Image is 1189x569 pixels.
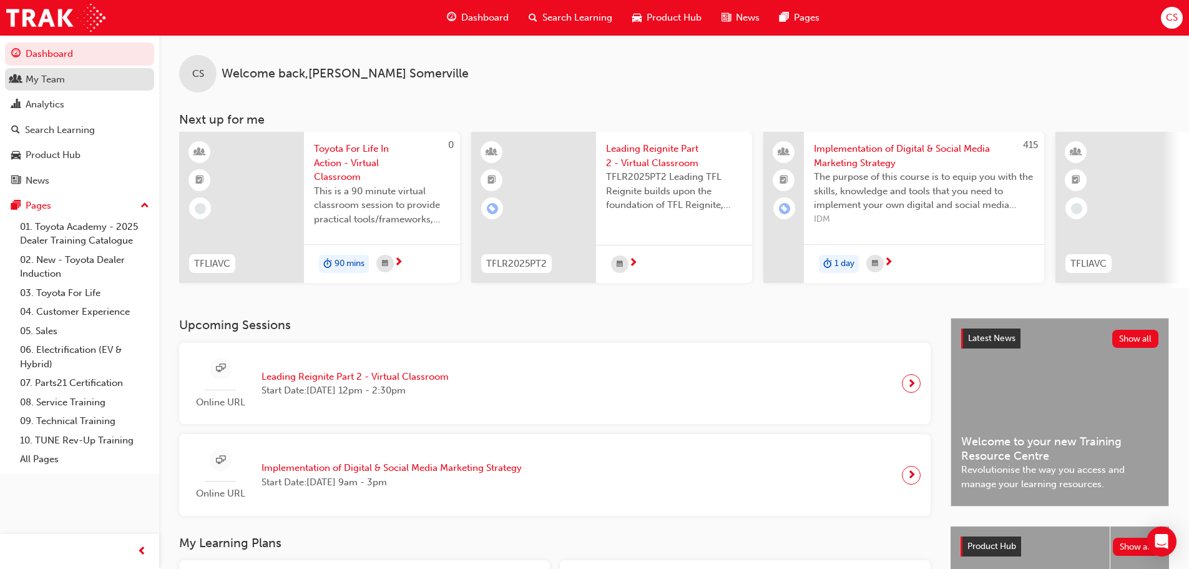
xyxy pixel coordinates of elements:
a: Analytics [5,93,154,116]
span: 1 day [834,257,854,271]
span: next-icon [884,257,893,269]
a: pages-iconPages [770,5,829,31]
span: TFLR2025PT2 [486,257,547,271]
span: Start Date: [DATE] 9am - 3pm [262,475,522,490]
div: Pages [26,199,51,213]
button: DashboardMy TeamAnalyticsSearch LearningProduct HubNews [5,40,154,194]
a: TFLR2025PT2Leading Reignite Part 2 - Virtual ClassroomTFLR2025PT2 Leading TFL Reignite builds upo... [471,132,752,283]
a: car-iconProduct Hub [622,5,712,31]
div: My Team [26,72,65,87]
span: booktick-icon [1072,172,1080,189]
a: Search Learning [5,119,154,142]
span: calendar-icon [872,256,878,272]
button: Show all [1113,538,1160,556]
div: Product Hub [26,148,81,162]
a: 0TFLIAVCToyota For Life In Action - Virtual ClassroomThis is a 90 minute virtual classroom sessio... [179,132,460,283]
h3: My Learning Plans [179,536,931,550]
span: sessionType_ONLINE_URL-icon [216,361,225,377]
a: 04. Customer Experience [15,302,154,322]
span: search-icon [11,125,20,136]
span: News [736,11,760,25]
a: Online URLImplementation of Digital & Social Media Marketing StrategyStart Date:[DATE] 9am - 3pm [189,444,921,506]
span: learningRecordVerb_ENROLL-icon [779,203,790,214]
span: guage-icon [447,10,456,26]
span: TFLR2025PT2 Leading TFL Reignite builds upon the foundation of TFL Reignite, reaffirming our comm... [606,170,742,212]
span: Implementation of Digital & Social Media Marketing Strategy [814,142,1034,170]
a: News [5,169,154,192]
span: prev-icon [137,544,147,560]
span: CS [192,67,204,81]
a: 01. Toyota Academy - 2025 Dealer Training Catalogue [15,217,154,250]
button: CS [1161,7,1183,29]
span: car-icon [632,10,642,26]
span: news-icon [722,10,731,26]
span: Latest News [968,333,1015,344]
a: guage-iconDashboard [437,5,519,31]
span: Online URL [189,395,252,410]
a: 09. Technical Training [15,412,154,431]
span: learningRecordVerb_ENROLL-icon [487,203,498,214]
span: Pages [794,11,820,25]
a: My Team [5,68,154,91]
a: Product Hub [5,144,154,167]
a: news-iconNews [712,5,770,31]
div: Analytics [26,97,64,112]
span: Online URL [189,487,252,501]
div: News [26,174,49,188]
span: learningResourceType_INSTRUCTOR_LED-icon [487,144,496,161]
span: IDM [814,212,1034,227]
a: 06. Electrification (EV & Hybrid) [15,340,154,374]
span: Implementation of Digital & Social Media Marketing Strategy [262,461,522,475]
span: TFLIAVC [194,257,230,271]
span: guage-icon [11,49,21,60]
span: 90 mins [335,257,365,271]
span: pages-icon [780,10,789,26]
div: Open Intercom Messenger [1147,527,1177,557]
span: Product Hub [647,11,702,25]
a: search-iconSearch Learning [519,5,622,31]
span: 0 [448,139,454,151]
a: 05. Sales [15,322,154,341]
span: Leading Reignite Part 2 - Virtual Classroom [606,142,742,170]
span: Search Learning [542,11,612,25]
span: people-icon [780,144,788,161]
span: duration-icon [823,256,832,272]
span: Start Date: [DATE] 12pm - 2:30pm [262,383,449,398]
span: duration-icon [323,256,332,272]
span: learningResourceType_INSTRUCTOR_LED-icon [1072,144,1080,161]
span: TFLIAVC [1070,257,1107,271]
span: Welcome to your new Training Resource Centre [961,435,1158,463]
span: Leading Reignite Part 2 - Virtual Classroom [262,370,449,384]
span: booktick-icon [780,172,788,189]
a: Latest NewsShow all [961,329,1158,349]
span: calendar-icon [617,257,623,272]
a: 08. Service Training [15,393,154,412]
span: CS [1166,11,1178,25]
span: next-icon [907,467,916,484]
span: learningResourceType_INSTRUCTOR_LED-icon [195,144,204,161]
h3: Upcoming Sessions [179,318,931,332]
span: sessionType_ONLINE_URL-icon [216,453,225,468]
span: Revolutionise the way you access and manage your learning resources. [961,463,1158,491]
span: next-icon [394,257,403,269]
a: Online URLLeading Reignite Part 2 - Virtual ClassroomStart Date:[DATE] 12pm - 2:30pm [189,353,921,415]
span: next-icon [629,258,638,269]
span: Product Hub [967,541,1016,552]
span: booktick-icon [487,172,496,189]
span: 415 [1023,139,1038,151]
button: Pages [5,194,154,217]
span: booktick-icon [195,172,204,189]
a: Product HubShow all [961,537,1159,557]
span: next-icon [907,375,916,392]
span: This is a 90 minute virtual classroom session to provide practical tools/frameworks, behaviours a... [314,184,450,227]
span: car-icon [11,150,21,161]
span: people-icon [11,74,21,86]
a: 415Implementation of Digital & Social Media Marketing StrategyThe purpose of this course is to eq... [763,132,1044,283]
a: Latest NewsShow allWelcome to your new Training Resource CentreRevolutionise the way you access a... [951,318,1169,507]
span: news-icon [11,176,21,187]
div: Search Learning [25,123,95,137]
a: All Pages [15,450,154,469]
a: 07. Parts21 Certification [15,374,154,393]
a: Trak [6,4,105,32]
button: Show all [1112,330,1159,348]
